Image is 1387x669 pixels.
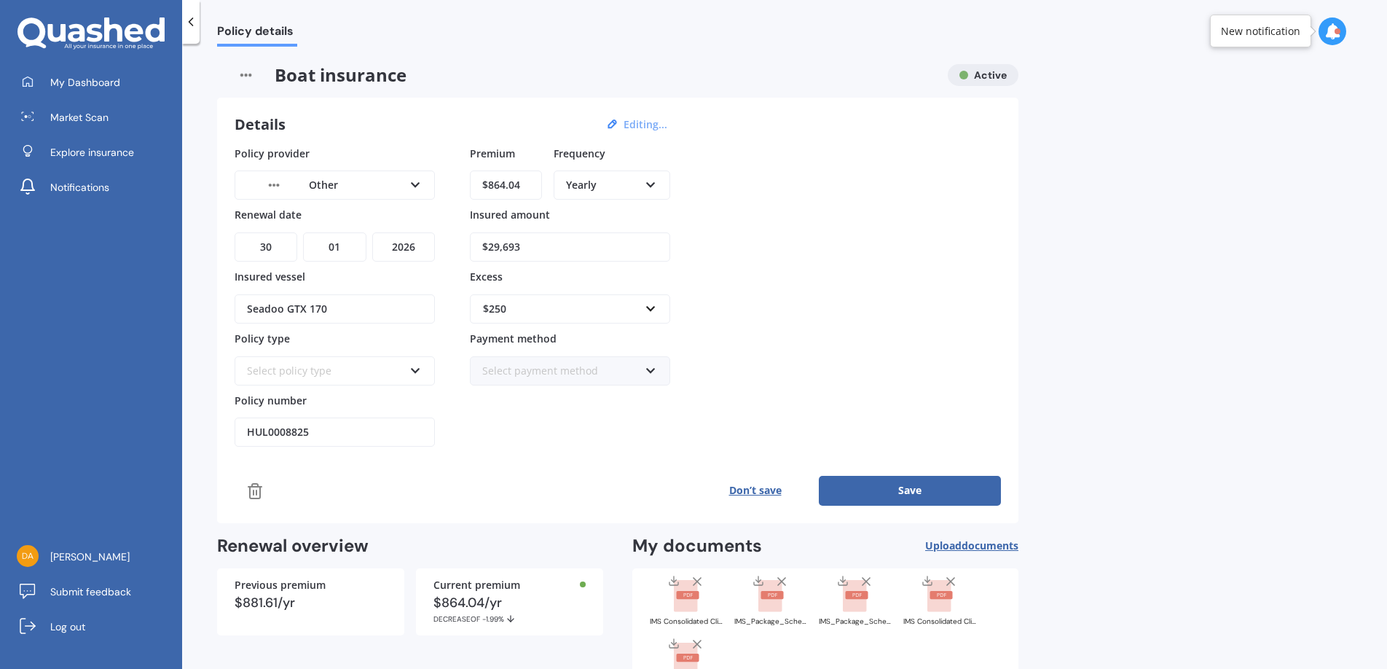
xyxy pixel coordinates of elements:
span: Explore insurance [50,145,134,160]
span: Log out [50,619,85,634]
span: Excess [470,270,503,283]
span: Insured vessel [235,270,305,283]
div: Other [247,177,404,193]
a: Submit feedback [11,577,182,606]
div: IMS_Package_Schedule.pdf [819,618,892,625]
span: -1.99% [482,614,504,624]
div: New notification [1221,24,1300,39]
span: My Dashboard [50,75,120,90]
div: IMS Consolidated Client Invoice.pdf [650,618,723,625]
h2: My documents [632,535,762,557]
span: Boat insurance [217,64,936,86]
div: IMS_Package_Schedule (1).pdf [734,618,807,625]
button: Don’t save [691,476,819,505]
div: Previous premium [235,580,387,590]
div: $250 [483,301,640,317]
h3: Details [235,115,286,134]
div: Select policy type [247,363,404,379]
div: Current premium [433,580,586,590]
button: Editing... [619,118,672,131]
span: Payment method [470,332,557,345]
span: Policy type [235,332,290,345]
h2: Renewal overview [217,535,603,557]
div: $881.61/yr [235,596,387,609]
a: My Dashboard [11,68,182,97]
span: Frequency [554,146,605,160]
input: Enter amount [470,171,542,200]
a: Notifications [11,173,182,202]
span: Notifications [50,180,109,195]
button: Save [819,476,1001,505]
span: Policy number [235,393,307,407]
button: Uploaddocuments [925,535,1018,557]
span: Submit feedback [50,584,131,599]
span: Market Scan [50,110,109,125]
span: documents [962,539,1018,552]
span: Premium [470,146,515,160]
input: Enter amount [470,232,670,262]
span: Policy provider [235,146,310,160]
span: Upload [925,540,1018,552]
img: other-insurer.png [247,175,301,195]
div: Select payment method [482,363,639,379]
span: [PERSON_NAME] [50,549,130,564]
input: Enter vessel [235,294,435,324]
img: other-insurer.png [217,64,275,86]
div: Yearly [566,177,639,193]
a: [PERSON_NAME] [11,542,182,571]
div: IMS Consolidated Client Invoice (1).pdf [903,618,976,625]
span: Policy details [217,24,297,44]
a: Market Scan [11,103,182,132]
span: Insured amount [470,208,550,222]
a: Explore insurance [11,138,182,167]
input: Enter policy number [235,418,435,447]
span: Renewal date [235,208,302,222]
div: $864.04/yr [433,596,586,624]
img: 4ea29eb9afe88b3ef90ae40d86efe95d [17,545,39,567]
a: Log out [11,612,182,641]
span: DECREASE OF [433,614,482,624]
